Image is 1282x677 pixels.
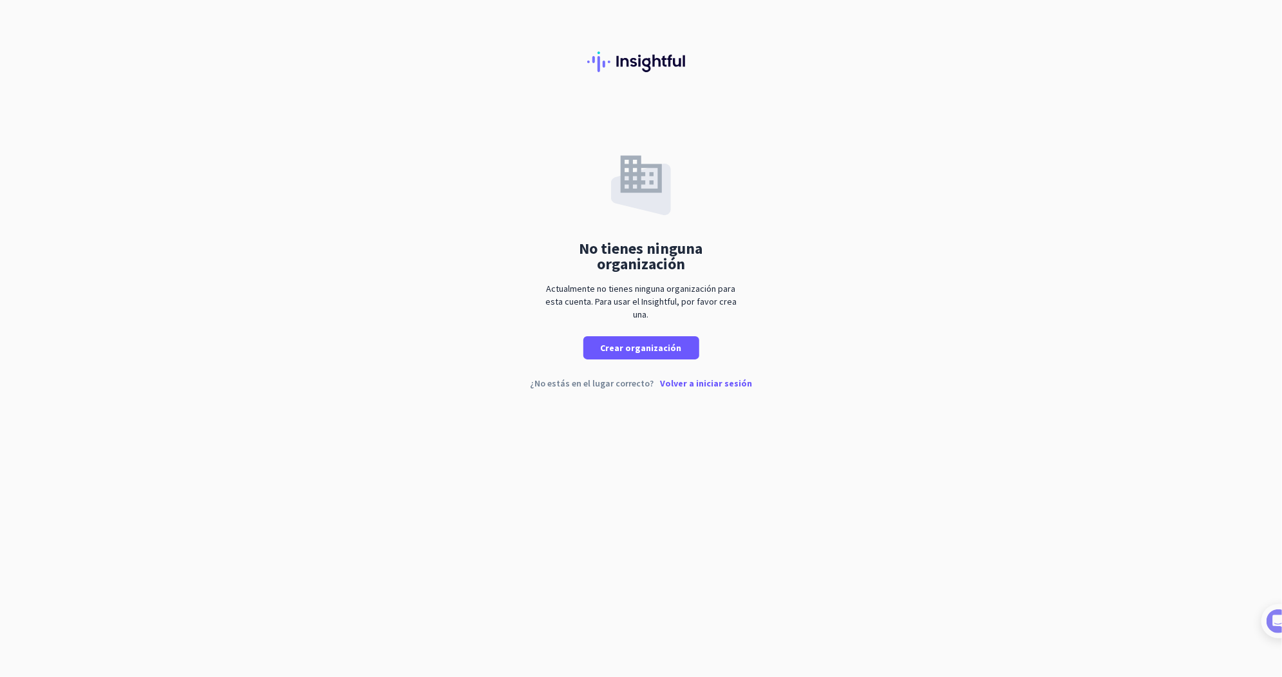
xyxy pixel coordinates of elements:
img: Insightful [587,52,695,72]
div: Actualmente no tienes ninguna organización para esta cuenta. Para usar el Insightful, por favor c... [542,282,741,321]
button: Crear organización [583,336,699,359]
p: Volver a iniciar sesión [660,379,752,388]
span: Crear organización [601,341,682,354]
div: No tienes ninguna organización [542,241,741,272]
